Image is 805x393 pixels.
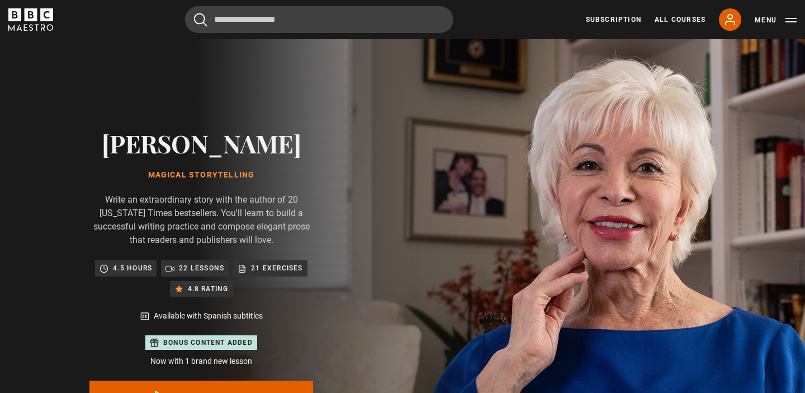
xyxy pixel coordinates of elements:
[188,283,229,294] p: 4.8 rating
[755,15,797,26] button: Toggle navigation
[163,338,253,348] p: Bonus content added
[194,13,207,27] button: Submit the search query
[89,171,313,180] h1: Magical Storytelling
[8,8,53,31] svg: BBC Maestro
[89,129,313,157] h2: [PERSON_NAME]
[586,15,641,25] a: Subscription
[655,15,705,25] a: All Courses
[113,263,152,274] p: 4.5 hours
[179,263,224,274] p: 22 lessons
[89,193,313,247] p: Write an extraordinary story with the author of 20 [US_STATE] Times bestsellers. You'll learn to ...
[89,355,313,367] p: Now with 1 brand new lesson
[185,6,453,33] input: Search
[154,310,263,322] p: Available with Spanish subtitles
[251,263,302,274] p: 21 exercises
